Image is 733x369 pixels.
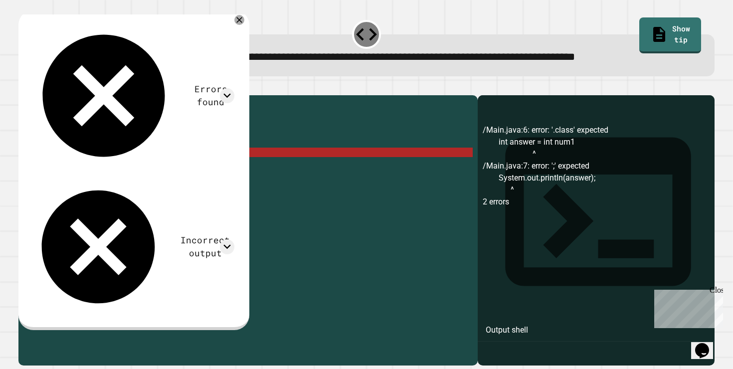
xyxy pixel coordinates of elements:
[176,234,234,260] div: Incorrect output
[639,17,701,53] a: Show tip
[483,124,710,365] div: /Main.java:6: error: '.class' expected int answer = int num1 ^ /Main.java:7: error: ';' expected ...
[187,83,235,109] div: Errors found
[650,286,723,328] iframe: chat widget
[691,329,723,359] iframe: chat widget
[4,4,69,63] div: Chat with us now!Close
